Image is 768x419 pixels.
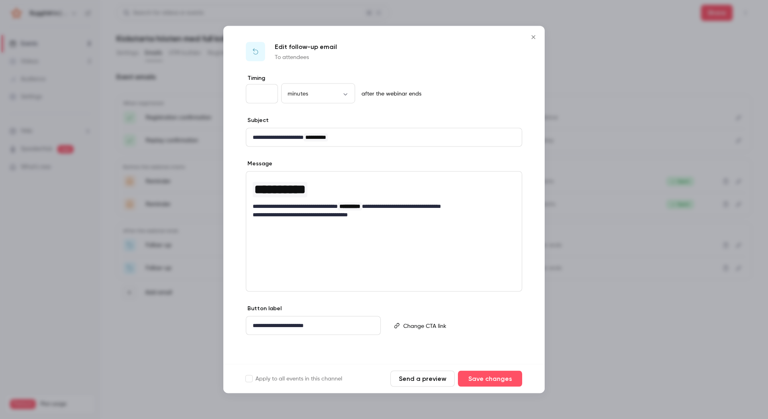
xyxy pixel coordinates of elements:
p: after the webinar ends [358,90,421,98]
label: Apply to all events in this channel [246,375,342,383]
label: Button label [246,305,282,313]
p: To attendees [275,53,337,61]
button: Close [525,29,541,45]
button: Send a preview [390,371,455,387]
div: editor [246,128,522,146]
p: Edit follow-up email [275,42,337,52]
div: editor [400,317,521,335]
div: editor [246,172,522,224]
div: minutes [281,89,355,98]
button: Save changes [458,371,522,387]
label: Timing [246,74,522,82]
label: Subject [246,116,269,124]
div: editor [246,317,380,335]
label: Message [246,160,272,168]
